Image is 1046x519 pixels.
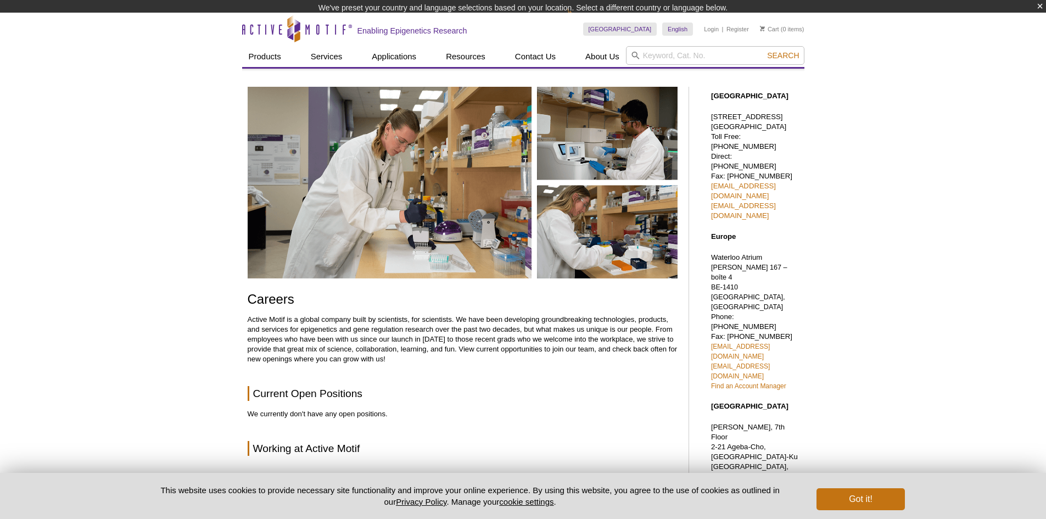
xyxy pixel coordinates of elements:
li: (0 items) [760,23,804,36]
p: Active Motif is a global company built by scientists, for scientists. We have been developing gro... [248,315,678,364]
a: Find an Account Manager [711,382,786,390]
h1: Careers [248,292,678,308]
button: Got it! [816,488,904,510]
img: Your Cart [760,26,765,31]
button: cookie settings [499,497,553,506]
a: [EMAIL_ADDRESS][DOMAIN_NAME] [711,362,770,380]
a: About Us [579,46,626,67]
li: | [722,23,724,36]
button: Search [764,51,802,60]
img: Careers at Active Motif [248,87,678,278]
strong: [GEOGRAPHIC_DATA] [711,92,788,100]
a: Privacy Policy [396,497,446,506]
span: Search [767,51,799,60]
a: Resources [439,46,492,67]
a: [GEOGRAPHIC_DATA] [583,23,657,36]
a: Cart [760,25,779,33]
a: [EMAIL_ADDRESS][DOMAIN_NAME] [711,182,776,200]
a: [EMAIL_ADDRESS][DOMAIN_NAME] [711,202,776,220]
p: [STREET_ADDRESS] [GEOGRAPHIC_DATA] Toll Free: [PHONE_NUMBER] Direct: [PHONE_NUMBER] Fax: [PHONE_N... [711,112,799,221]
h2: Working at Active Motif [248,441,678,456]
strong: Europe [711,232,736,241]
a: English [662,23,693,36]
p: We currently don't have any open positions. [248,409,678,419]
a: Contact Us [508,46,562,67]
p: Waterloo Atrium Phone: [PHONE_NUMBER] Fax: [PHONE_NUMBER] [711,253,799,391]
a: Products [242,46,288,67]
input: Keyword, Cat. No. [626,46,804,65]
a: Register [726,25,749,33]
h2: Enabling Epigenetics Research [357,26,467,36]
a: Services [304,46,349,67]
span: [PERSON_NAME] 167 – boîte 4 BE-1410 [GEOGRAPHIC_DATA], [GEOGRAPHIC_DATA] [711,264,787,311]
img: Change Here [567,8,596,34]
a: [EMAIL_ADDRESS][DOMAIN_NAME] [711,343,770,360]
strong: [GEOGRAPHIC_DATA] [711,402,788,410]
h2: Current Open Positions [248,386,678,401]
p: This website uses cookies to provide necessary site functionality and improve your online experie... [142,484,799,507]
a: Applications [365,46,423,67]
a: Login [704,25,719,33]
